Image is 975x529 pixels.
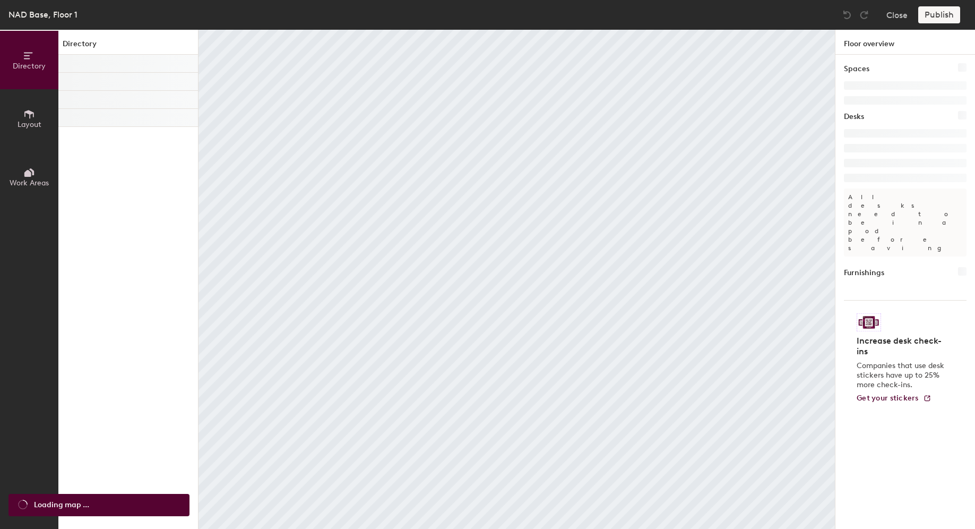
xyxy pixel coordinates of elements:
img: Sticker logo [857,313,881,331]
span: Get your stickers [857,394,919,403]
h1: Furnishings [844,267,884,279]
h1: Floor overview [835,30,975,55]
h4: Increase desk check-ins [857,336,947,357]
h1: Directory [58,38,198,55]
canvas: Map [199,30,835,529]
h1: Desks [844,111,864,123]
img: Redo [859,10,869,20]
img: Undo [842,10,852,20]
button: Close [886,6,908,23]
h1: Spaces [844,63,869,75]
a: Get your stickers [857,394,931,403]
p: Companies that use desk stickers have up to 25% more check-ins. [857,361,947,390]
div: NAD Base, Floor 1 [8,8,77,21]
span: Layout [18,120,41,129]
span: Work Areas [10,178,49,187]
p: All desks need to be in a pod before saving [844,189,967,257]
span: Loading map ... [34,499,89,511]
span: Directory [13,62,46,71]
